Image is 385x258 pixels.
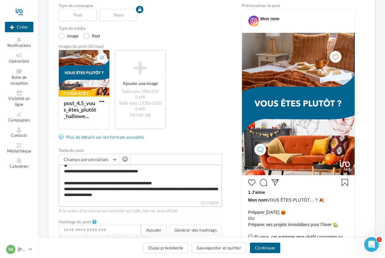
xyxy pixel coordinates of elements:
div: 1 J’aime [248,189,349,197]
label: Image [59,33,78,39]
svg: Commenter [260,179,267,186]
div: Appuyer sur entrée pour ajouter plusieurs hashtags [59,235,222,241]
label: Reel [83,33,100,39]
button: Notifications [5,36,33,49]
button: Ajouter [141,225,167,235]
span: Contacts [11,133,28,138]
span: Campagnes [8,117,30,122]
span: YA [8,246,13,252]
button: Champs personnalisés [59,154,120,165]
span: 1 [377,237,382,242]
label: Type de média [59,26,222,30]
button: Continuer [250,243,280,253]
a: Visibilité en ligne [5,89,33,108]
label: Hashtags du post [59,220,91,224]
a: Calendrier [5,157,33,170]
svg: Partager la publication [271,179,279,186]
span: Boîte de réception [10,75,28,86]
a: Médiathèque [5,142,33,155]
div: Prévisualiser le post [242,3,355,8]
a: Plus de détails sur les formats acceptés [59,133,146,141]
span: Médiathèque [7,148,32,153]
button: Générer des hashtags [169,225,222,235]
a: Opérations [5,52,33,65]
p: [PERSON_NAME] [18,246,26,252]
button: Sauvegarder et quitter [191,243,247,253]
span: Calendrier [9,164,29,169]
div: Images du post (10 max) [59,44,222,48]
span: Opérations [9,59,29,64]
button: Créer [5,22,33,32]
label: 357/2200 [59,200,222,207]
span: Notifications [7,43,31,48]
iframe: Intercom live chat [364,237,379,252]
div: Mon nom [260,16,279,22]
div: Nouvelle campagne [5,22,33,32]
span: Visibilité en ligne [8,96,30,107]
a: Campagnes [5,111,33,124]
svg: Enregistrer [341,179,349,186]
a: Boîte de réception [5,67,33,87]
div: Formatée [59,90,94,97]
label: Texte du post [59,148,222,152]
label: Type de campagne [59,3,222,8]
a: Contacts [5,126,33,139]
svg: J’aime [248,179,255,186]
div: Si la valeur d'un champ personnalisé est vide, rien ne sera affiché [59,208,222,214]
span: Champs personnalisés [64,157,108,162]
a: YA [PERSON_NAME] [5,244,33,255]
span: Mon nom [248,198,267,202]
button: Étape précédente [143,243,188,253]
div: post_4.5_vous_êtes_plutôt_hallowe... [64,100,96,119]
